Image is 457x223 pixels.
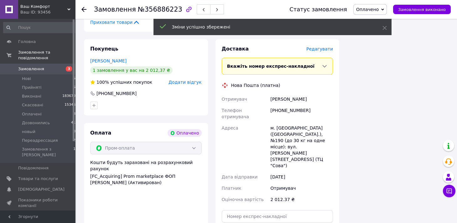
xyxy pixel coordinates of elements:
span: Редагувати [306,46,333,51]
div: 2 012.37 ₴ [269,194,334,205]
span: новый [22,129,35,135]
span: Виконані [22,93,41,99]
span: Замовлення [18,66,44,72]
span: Прийняті [22,85,41,90]
button: Замовлення виконано [393,5,451,14]
span: Головна [18,39,36,45]
div: [DATE] [269,171,334,183]
div: Статус замовлення [289,6,347,13]
div: [FC_Acquiring] Prom marketplace ФОП [PERSON_NAME] (Активирован) [90,173,202,186]
span: Доставка [222,46,249,52]
span: Нові [22,76,31,82]
span: Замовлення виконано [398,7,446,12]
input: Пошук [3,22,76,33]
span: Оплачені [22,111,42,117]
span: Отримувач [222,97,247,102]
span: №356886223 [138,6,182,13]
span: Платник [222,186,241,191]
div: Зміни успішно збережені [172,24,367,30]
div: Отримувач [269,183,334,194]
span: 3 [66,66,72,72]
a: [PERSON_NAME] [90,58,127,63]
span: Оплата [90,130,111,136]
div: Оплачено [168,129,201,137]
span: Скасовані [22,102,43,108]
span: Повідомлення [18,165,49,171]
span: Замовлення [94,6,136,13]
span: Замовлення та повідомлення [18,50,75,61]
div: м. [GEOGRAPHIC_DATA] ([GEOGRAPHIC_DATA].), №190 (до 30 кг на одне місце): вул. [PERSON_NAME][STRE... [269,122,334,171]
button: Чат з покупцем [443,185,455,197]
span: Вкажіть номер експрес-накладної [227,64,315,69]
span: Приховати товари [90,19,140,25]
div: 1 замовлення у вас на 2 012,37 ₴ [90,66,173,74]
span: Товари та послуги [18,176,58,182]
span: Показники роботи компанії [18,197,58,209]
span: Дата відправки [222,174,258,179]
input: Номер експрес-накладної [222,210,333,223]
span: Оплачено [356,7,379,12]
span: Переадрессация [22,138,58,143]
span: Додати відгук [169,80,201,85]
div: [PHONE_NUMBER] [96,90,137,97]
span: 183670 [62,93,75,99]
span: [DEMOGRAPHIC_DATA] [18,187,65,192]
div: успішних покупок [90,79,152,85]
div: Ваш ID: 93456 [20,9,75,15]
span: Ваш Комфорт [20,4,67,9]
span: Адреса [222,125,238,130]
span: Замовлення з [PERSON_NAME] [22,146,73,158]
span: 41 [71,120,75,126]
div: Нова Пошта (платна) [230,82,282,88]
span: Покупець [90,46,118,52]
span: 15346 [65,102,75,108]
div: [PERSON_NAME] [269,93,334,105]
div: Кошти будуть зараховані на розрахунковий рахунок [90,159,202,186]
div: Повернутися назад [81,6,86,13]
span: 100% [96,80,109,85]
span: Дозвонились [22,120,50,126]
div: [PHONE_NUMBER] [269,105,334,122]
span: Телефон отримувача [222,108,249,119]
span: Оціночна вартість [222,197,264,202]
